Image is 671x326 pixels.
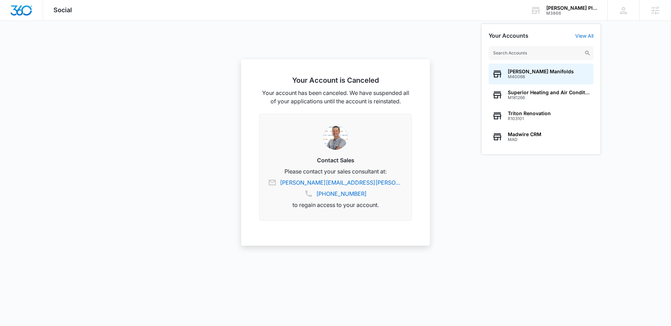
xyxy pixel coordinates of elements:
[546,5,597,11] div: account name
[268,167,403,209] p: Please contact your sales consultant at: to regain access to your account.
[280,178,403,187] a: [PERSON_NAME][EMAIL_ADDRESS][PERSON_NAME][DOMAIN_NAME]
[546,11,597,16] div: account id
[575,33,593,39] a: View All
[508,90,590,95] span: Superior Heating and Air Conditioning
[259,76,412,84] h2: Your Account is Canceled
[508,111,551,116] span: Triton Renovation
[268,156,403,164] h3: Contact Sales
[508,95,590,100] span: M181266
[489,46,593,60] input: Search Accounts
[508,116,551,121] span: R103101
[316,190,367,198] a: [PHONE_NUMBER]
[489,105,593,126] button: Triton RenovationR103101
[489,84,593,105] button: Superior Heating and Air ConditioningM181266
[489,126,593,147] button: Madwire CRMMAD
[508,69,574,74] span: [PERSON_NAME] Manifolds
[489,32,528,39] h2: Your Accounts
[508,132,541,137] span: Madwire CRM
[489,64,593,84] button: [PERSON_NAME] ManifoldsM40068
[259,89,412,105] p: Your account has been canceled. We have suspended all of your applications until the account is r...
[508,137,541,142] span: MAD
[53,6,72,14] span: Social
[508,74,574,79] span: M40068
